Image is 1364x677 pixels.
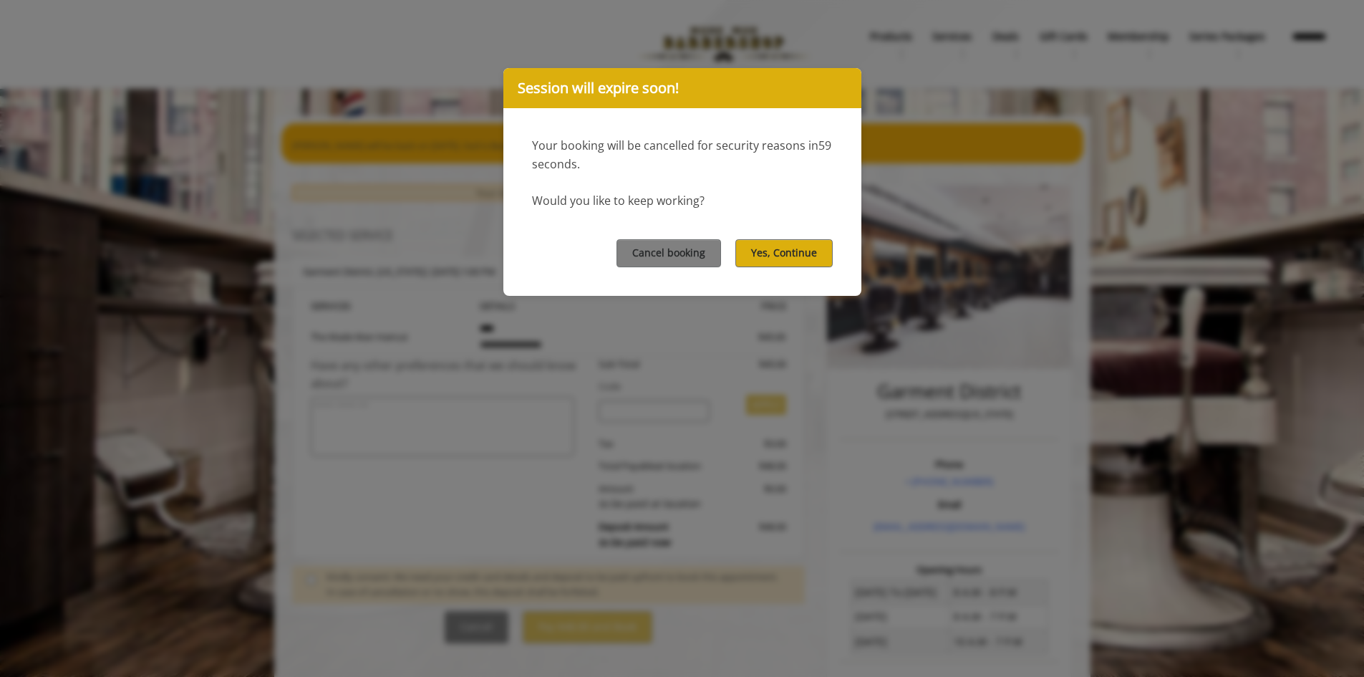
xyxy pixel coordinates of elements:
div: Your booking will be cancelled for security reasons in Would you like to keep working? [503,108,861,210]
div: Session will expire soon! [503,68,861,108]
span: s. [571,156,580,172]
button: Cancel booking [616,239,721,267]
span: 59 second [532,138,831,172]
button: Yes, Continue [735,239,833,267]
